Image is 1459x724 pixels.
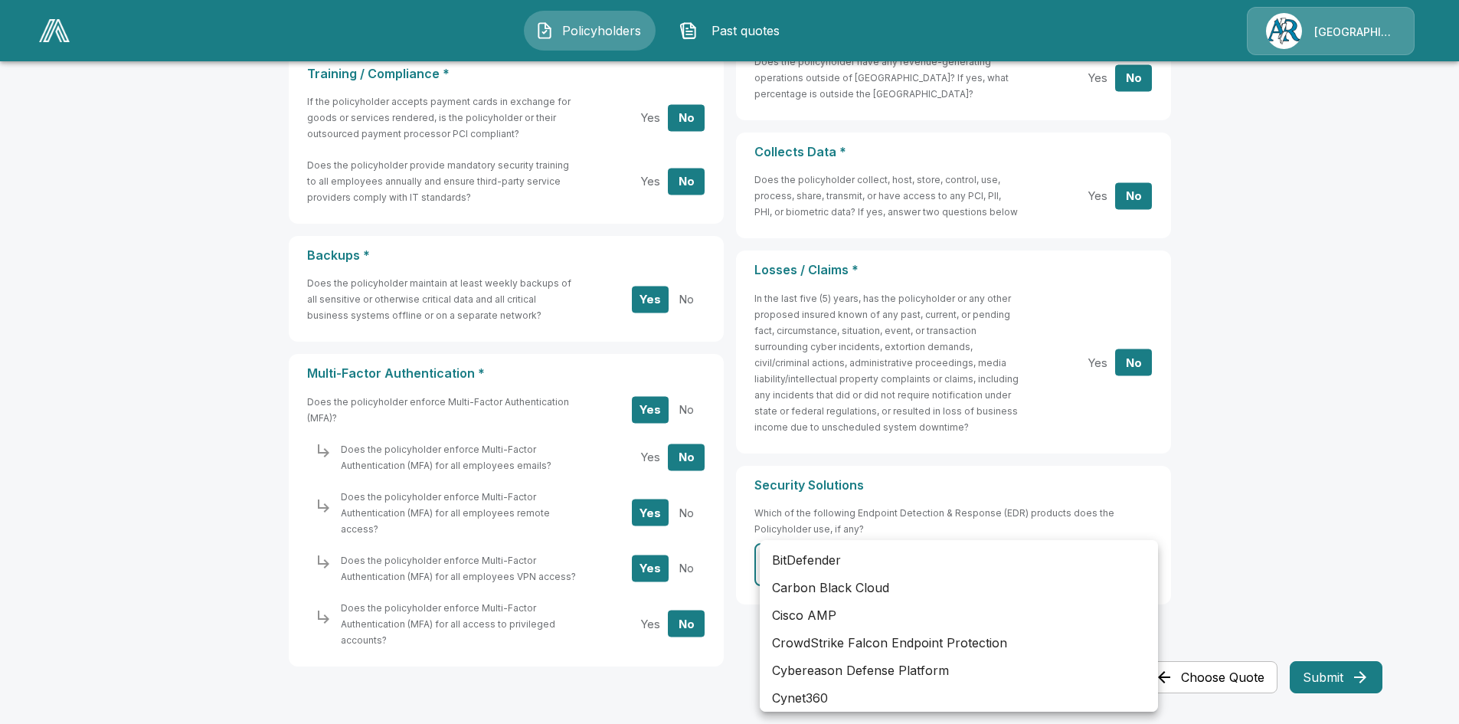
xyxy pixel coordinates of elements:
[760,574,1158,601] li: Carbon Black Cloud
[760,601,1158,629] li: Cisco AMP
[760,629,1158,657] li: CrowdStrike Falcon Endpoint Protection
[760,684,1158,712] li: Cynet360
[760,546,1158,574] li: BitDefender
[760,657,1158,684] li: Cybereason Defense Platform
